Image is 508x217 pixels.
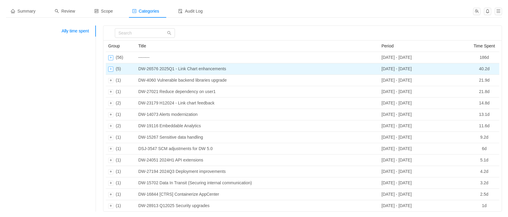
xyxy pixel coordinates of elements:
td: 3.2d [469,177,499,189]
span: [DATE] - [DATE] [381,78,412,83]
td: 5.1d [469,155,499,166]
i: icon: search [167,31,171,35]
span: Title [138,44,146,48]
i: icon: home [11,9,15,13]
td: 21.9d [469,75,499,86]
td: DW-27021 Reduce dependency on user1 [136,86,379,98]
td: (1) [106,155,136,166]
td: DW-15702 Data In Transit (Securing internal communication) [136,177,379,189]
td: 11.6d [469,120,499,132]
span: Scope [94,9,113,14]
div: Expand row [108,135,113,140]
td: DW-4060 Vulnerable backend libraries upgrade [136,75,379,86]
td: DW-26576 2025Q1 - Link Chart enhancements [136,63,379,75]
div: Expand row [108,203,113,209]
td: (1) [106,109,136,120]
span: [DATE] - [DATE] [381,180,412,185]
td: 9.2d [469,132,499,143]
span: [DATE] - [DATE] [381,158,412,162]
td: DW-15267 Sensitive data handling [136,132,379,143]
div: Expand row [108,192,113,197]
td: (1) [106,200,136,211]
span: Period [381,44,393,48]
td: (2) [106,120,136,132]
td: (1) [106,132,136,143]
div: Expand row [108,169,113,174]
span: Group [108,44,120,48]
span: [DATE] - [DATE] [381,66,412,71]
div: Expand row [108,78,113,83]
span: Categories [132,9,159,14]
span: [DATE] - [DATE] [381,146,412,151]
td: (1) [106,75,136,86]
span: [DATE] - [DATE] [381,123,412,128]
div: Expand row [108,158,113,163]
i: icon: search [55,9,59,13]
td: DW-23179 H12024 - Link chart feedback [136,98,379,109]
td: DW-16844 [CTRS] Containerize AppCenter [136,189,379,200]
td: 1d [469,200,499,211]
button: icon: team [473,8,480,15]
td: (56) [106,52,136,63]
td: -------- [136,52,379,63]
div: Ally time spent [6,26,96,37]
td: 6d [469,143,499,155]
span: [DATE] - [DATE] [381,101,412,105]
span: Audit Log [178,9,203,14]
td: DW-14073 Alerts modernization [136,109,379,120]
span: [DATE] - [DATE] [381,192,412,197]
div: Expand row [108,112,113,117]
span: Review [55,9,75,14]
td: (1) [106,177,136,189]
td: 2.5d [469,189,499,200]
i: icon: profile [132,9,136,13]
span: [DATE] - [DATE] [381,203,412,208]
td: 14.8d [469,98,499,109]
div: Expand row [108,89,113,95]
span: [DATE] - [DATE] [381,112,412,117]
span: [DATE] - [DATE] [381,135,412,140]
div: Expand row [108,67,113,72]
div: Expand row [108,146,113,152]
button: icon: menu [495,8,502,15]
td: 4.2d [469,166,499,177]
td: (1) [106,189,136,200]
td: DSJ-3547 SCM adjustments for DW 5.0 [136,143,379,155]
span: Time Spent [473,44,495,48]
td: 21.8d [469,86,499,98]
div: Expand row [108,124,113,129]
span: [DATE] - [DATE] [381,55,412,60]
span: [DATE] - [DATE] [381,169,412,174]
td: 40.2d [469,63,499,75]
td: (1) [106,166,136,177]
td: DW-24051 2024H1 API extensions [136,155,379,166]
div: Expand row [108,181,113,186]
input: Search [115,28,175,38]
span: [DATE] - [DATE] [381,89,412,94]
td: (2) [106,98,136,109]
span: Summary [11,9,35,14]
td: DW-19116 Embeddable Analytics [136,120,379,132]
td: DW-27194 2024Q3 Deployment improvements [136,166,379,177]
td: 13.1d [469,109,499,120]
div: Expand row [108,101,113,106]
td: DW-28913 Q12025 Security upgrades [136,200,379,211]
td: (1) [106,86,136,98]
i: icon: audit [178,9,182,13]
button: icon: bell [484,8,491,15]
td: 186d [469,52,499,63]
td: (1) [106,143,136,155]
td: (5) [106,63,136,75]
i: icon: control [94,9,99,13]
div: Expand row [108,55,113,60]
